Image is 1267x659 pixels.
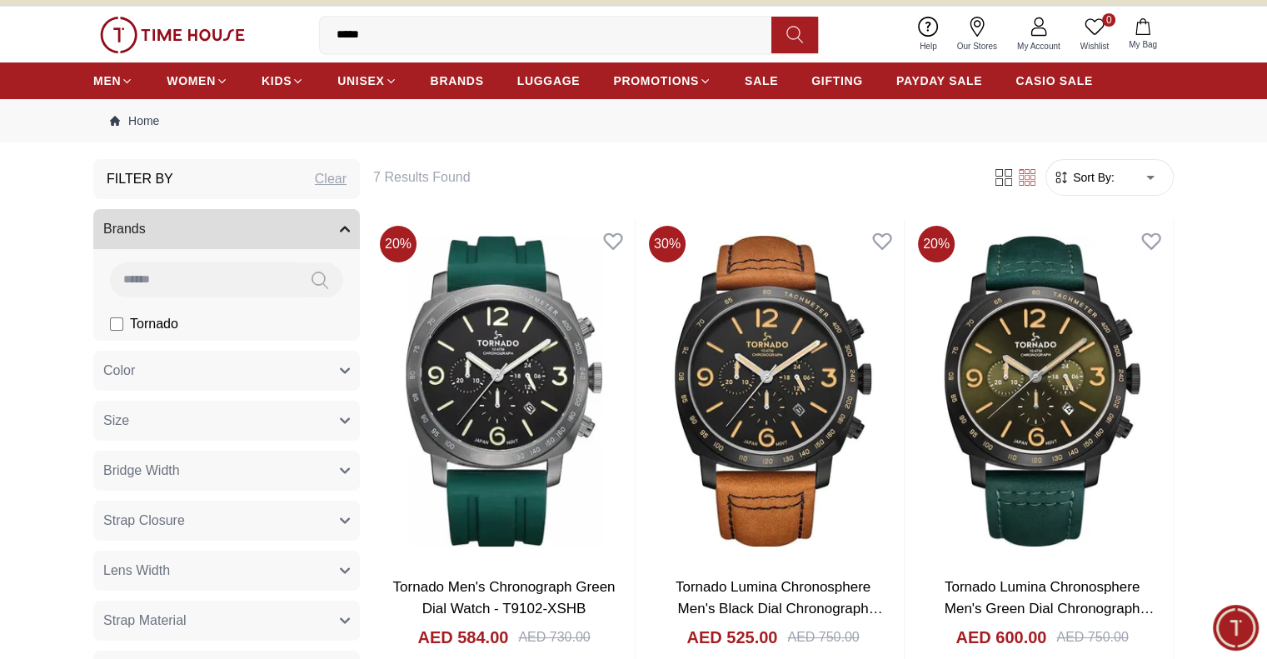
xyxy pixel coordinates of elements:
[103,411,129,431] span: Size
[649,226,686,262] span: 30 %
[103,611,187,631] span: Strap Material
[315,169,347,189] div: Clear
[262,72,292,89] span: KIDS
[337,72,384,89] span: UNISEX
[745,72,778,89] span: SALE
[667,579,882,637] a: Tornado Lumina Chronosphere Men's Black Dial Chronograph Watch - T9102-[MEDICAL_DATA]
[103,219,146,239] span: Brands
[1053,169,1115,186] button: Sort By:
[107,169,173,189] h3: Filter By
[431,72,484,89] span: BRANDS
[918,226,955,262] span: 20 %
[642,219,904,563] img: Tornado Lumina Chronosphere Men's Black Dial Chronograph Watch - T9102-BLEB
[262,66,304,96] a: KIDS
[1056,627,1128,647] div: AED 750.00
[745,66,778,96] a: SALE
[93,601,360,641] button: Strap Material
[93,209,360,249] button: Brands
[911,219,1173,563] img: Tornado Lumina Chronosphere Men's Green Dial Chronograph Watch - T9102-BLHH
[613,72,699,89] span: PROMOTIONS
[431,66,484,96] a: BRANDS
[103,561,170,581] span: Lens Width
[93,451,360,491] button: Bridge Width
[613,66,711,96] a: PROMOTIONS
[167,72,216,89] span: WOMEN
[93,72,121,89] span: MEN
[913,40,944,52] span: Help
[518,627,590,647] div: AED 730.00
[93,351,360,391] button: Color
[93,99,1174,142] nav: Breadcrumb
[380,226,417,262] span: 20 %
[110,317,123,331] input: Tornado
[93,551,360,591] button: Lens Width
[167,66,228,96] a: WOMEN
[103,461,180,481] span: Bridge Width
[130,314,178,334] span: Tornado
[93,401,360,441] button: Size
[1119,15,1167,54] button: My Bag
[1213,605,1259,651] div: Chat Widget
[896,72,982,89] span: PAYDAY SALE
[686,626,777,649] h4: AED 525.00
[1074,40,1115,52] span: Wishlist
[93,66,133,96] a: MEN
[393,579,616,617] a: Tornado Men's Chronograph Green Dial Watch - T9102-XSHB
[373,167,972,187] h6: 7 Results Found
[373,219,635,563] img: Tornado Men's Chronograph Green Dial Watch - T9102-XSHB
[1015,66,1093,96] a: CASIO SALE
[93,501,360,541] button: Strap Closure
[811,66,863,96] a: GIFTING
[1015,72,1093,89] span: CASIO SALE
[1010,40,1067,52] span: My Account
[955,626,1046,649] h4: AED 600.00
[950,40,1004,52] span: Our Stores
[417,626,508,649] h4: AED 584.00
[947,13,1007,56] a: Our Stores
[517,66,581,96] a: LUGGAGE
[811,72,863,89] span: GIFTING
[103,361,135,381] span: Color
[100,17,245,53] img: ...
[945,579,1155,637] a: Tornado Lumina Chronosphere Men's Green Dial Chronograph Watch - T9102-BLHH
[337,66,397,96] a: UNISEX
[896,66,982,96] a: PAYDAY SALE
[1070,169,1115,186] span: Sort By:
[1122,38,1164,51] span: My Bag
[910,13,947,56] a: Help
[787,627,859,647] div: AED 750.00
[1070,13,1119,56] a: 0Wishlist
[517,72,581,89] span: LUGGAGE
[103,511,185,531] span: Strap Closure
[1102,13,1115,27] span: 0
[110,112,159,129] a: Home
